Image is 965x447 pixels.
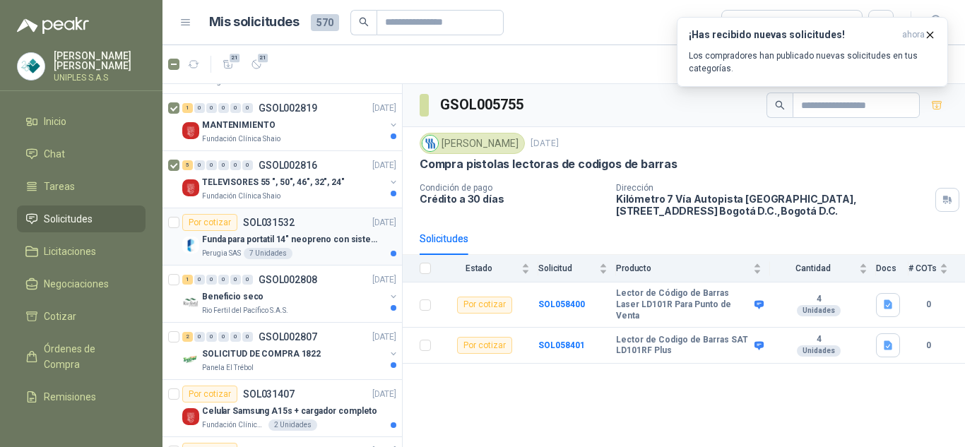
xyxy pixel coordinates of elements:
span: 570 [311,14,339,31]
h3: GSOL005755 [440,94,526,116]
h1: Mis solicitudes [209,12,300,32]
p: MANTENIMIENTO [202,119,275,132]
span: Chat [44,146,65,162]
img: Company Logo [182,408,199,425]
div: 0 [242,103,253,113]
button: 21 [245,53,268,76]
img: Company Logo [182,122,199,139]
p: Condición de pago [420,183,605,193]
div: 0 [194,275,205,285]
img: Company Logo [182,294,199,311]
p: TELEVISORES 55 ", 50", 46", 32", 24" [202,176,345,189]
span: Solicitudes [44,211,93,227]
b: 0 [908,298,948,311]
div: Por cotizar [182,214,237,231]
div: 0 [194,332,205,342]
span: Inicio [44,114,66,129]
p: Kilómetro 7 Vía Autopista [GEOGRAPHIC_DATA], [STREET_ADDRESS] Bogotá D.C. , Bogotá D.C. [616,193,930,217]
span: search [775,100,785,110]
b: Lector de Codigo de Barras SAT LD101RF Plus [616,335,751,357]
span: Cotizar [44,309,76,324]
div: 2 Unidades [268,419,317,431]
span: Estado [439,263,519,273]
a: 5 0 0 0 0 0 GSOL002816[DATE] Company LogoTELEVISORES 55 ", 50", 46", 32", 24"Fundación Clínica Shaio [182,157,399,202]
p: [DATE] [531,137,559,150]
div: 0 [230,275,241,285]
span: 21 [228,52,242,64]
div: Por cotizar [457,297,512,314]
p: SOL031407 [243,389,295,399]
p: Dirección [616,183,930,193]
a: Chat [17,141,146,167]
span: Órdenes de Compra [44,341,132,372]
span: Licitaciones [44,244,96,259]
p: [DATE] [372,273,396,287]
div: 0 [206,160,217,170]
div: 0 [194,103,205,113]
p: Perugia SAS [202,248,241,259]
p: Rio Fertil del Pacífico S.A.S. [202,305,288,316]
img: Logo peakr [17,17,89,34]
p: Fundación Clínica Shaio [202,419,266,431]
a: Por cotizarSOL031532[DATE] Company LogoFunda para portatil 14" neopreno con sistema interno antig... [162,208,402,266]
div: 0 [230,332,241,342]
p: Beneficio seco [202,290,264,304]
a: 1 0 0 0 0 0 GSOL002808[DATE] Company LogoBeneficio secoRio Fertil del Pacífico S.A.S. [182,271,399,316]
span: # COTs [908,263,937,273]
div: 1 [182,275,193,285]
p: [DATE] [372,102,396,115]
a: Órdenes de Compra [17,335,146,378]
div: 1 [182,103,193,113]
span: ahora [902,29,925,41]
p: GSOL002819 [259,103,317,113]
a: SOL058401 [538,340,585,350]
p: Celular Samsung A15s + cargador completo [202,405,377,418]
div: Por cotizar [182,386,237,403]
a: Licitaciones [17,238,146,265]
b: 4 [770,294,868,305]
div: Por cotizar [730,15,812,30]
p: UNIPLES S.A.S [54,73,146,82]
p: GSOL002807 [259,332,317,342]
div: 0 [218,332,229,342]
a: 1 0 0 0 0 0 GSOL002819[DATE] Company LogoMANTENIMIENTOFundación Clínica Shaio [182,100,399,145]
th: Producto [616,255,770,282]
img: Company Logo [182,351,199,368]
span: Negociaciones [44,276,109,292]
span: Remisiones [44,389,96,405]
p: [DATE] [372,330,396,344]
div: 0 [242,275,253,285]
p: Los compradores han publicado nuevas solicitudes en tus categorías. [689,49,936,75]
p: [DATE] [372,216,396,230]
img: Company Logo [422,136,438,151]
img: Company Logo [18,53,45,80]
div: 0 [218,275,229,285]
h3: ¡Has recibido nuevas solicitudes! [689,29,896,41]
p: [PERSON_NAME] [PERSON_NAME] [54,51,146,71]
div: 0 [230,103,241,113]
th: # COTs [908,255,965,282]
b: SOL058400 [538,299,585,309]
p: Crédito a 30 días [420,193,605,205]
div: 0 [242,332,253,342]
div: 5 [182,160,193,170]
p: GSOL002816 [259,160,317,170]
div: Solicitudes [420,231,468,246]
img: Company Logo [182,237,199,254]
span: 21 [256,52,270,64]
span: Producto [616,263,750,273]
a: Remisiones [17,383,146,410]
p: Panela El Trébol [202,362,254,374]
div: 2 [182,332,193,342]
span: Cantidad [770,263,856,273]
a: Negociaciones [17,270,146,297]
a: Inicio [17,108,146,135]
div: Unidades [797,305,841,316]
img: Company Logo [182,179,199,196]
p: Funda para portatil 14" neopreno con sistema interno antigolpes [202,233,378,246]
p: Fundación Clínica Shaio [202,133,280,145]
p: GSOL002808 [259,275,317,285]
p: SOLICITUD DE COMPRA 1822 [202,347,321,361]
p: [DATE] [372,388,396,401]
